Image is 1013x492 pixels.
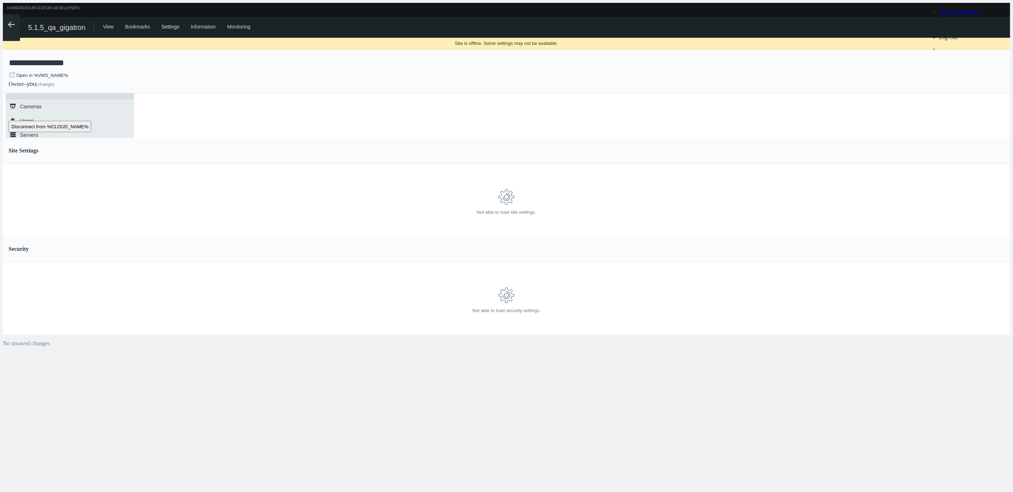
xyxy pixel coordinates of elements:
[19,6,44,15] a: Resources
[191,24,216,30] a: Information
[20,103,42,109] span: Cameras
[455,41,558,46] div: Site is offline. Some settings may not be available.
[28,24,85,32] span: 5.1.5_qa_gigatron
[9,121,91,132] button: Disconnect from %CLOUD_NAME%
[9,81,24,87] span: Owner
[477,209,536,215] span: Not able to load site settings.
[20,132,38,138] span: Servers
[161,24,180,36] div: Settings
[9,246,1004,252] h4: Security
[125,24,150,30] a: Bookmarks
[3,340,1010,352] div: No unsaved changes
[27,81,36,87] span: you
[7,6,19,15] a: Home
[36,82,54,87] a: (change)
[227,24,250,30] a: Monitoring
[472,308,541,313] span: Not able to load security settings.
[9,147,1004,154] h4: Site Settings
[16,73,68,78] a: Open in %VMS_NAME%
[939,9,978,15] a: Account Settings
[24,81,27,87] span: –
[20,118,34,124] span: Users
[939,15,980,21] a: Change Password
[44,6,80,15] a: For Developers
[103,24,114,30] a: View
